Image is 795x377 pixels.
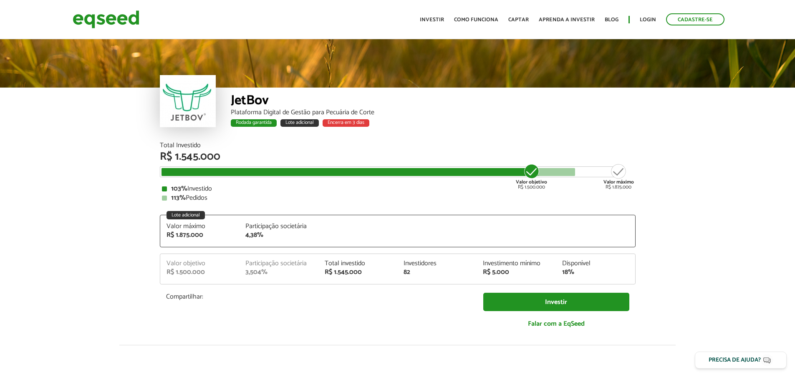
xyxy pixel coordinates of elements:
div: R$ 1.875.000 [603,163,634,190]
p: Compartilhar: [166,293,471,301]
div: Encerra em 3 dias [323,119,369,127]
div: Lote adicional [167,211,205,219]
div: 82 [404,269,470,276]
a: Login [640,17,656,23]
strong: Valor máximo [603,178,634,186]
div: Investido [162,186,633,192]
div: Rodada garantida [231,119,277,127]
div: R$ 5.000 [483,269,550,276]
a: Aprenda a investir [539,17,595,23]
div: Plataforma Digital de Gestão para Pecuária de Corte [231,109,636,116]
div: Investimento mínimo [483,260,550,267]
a: Captar [508,17,529,23]
div: Pedidos [162,195,633,201]
a: Falar com a EqSeed [483,315,629,332]
div: Total Investido [160,142,636,149]
div: Valor máximo [167,223,233,230]
div: R$ 1.545.000 [325,269,391,276]
div: Lote adicional [280,119,319,127]
a: Investir [420,17,444,23]
div: Investidores [404,260,470,267]
div: 18% [562,269,629,276]
a: Blog [605,17,618,23]
a: Como funciona [454,17,498,23]
div: R$ 1.545.000 [160,151,636,162]
div: 3,504% [245,269,312,276]
div: JetBov [231,94,636,109]
div: R$ 1.500.000 [516,163,547,190]
strong: 113% [171,192,186,204]
strong: 103% [171,183,187,194]
img: EqSeed [73,8,139,30]
div: Participação societária [245,223,312,230]
div: 4,38% [245,232,312,239]
div: Participação societária [245,260,312,267]
div: Total investido [325,260,391,267]
a: Cadastre-se [666,13,724,25]
div: R$ 1.500.000 [167,269,233,276]
div: Disponível [562,260,629,267]
a: Investir [483,293,629,312]
div: R$ 1.875.000 [167,232,233,239]
strong: Valor objetivo [516,178,547,186]
div: Valor objetivo [167,260,233,267]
